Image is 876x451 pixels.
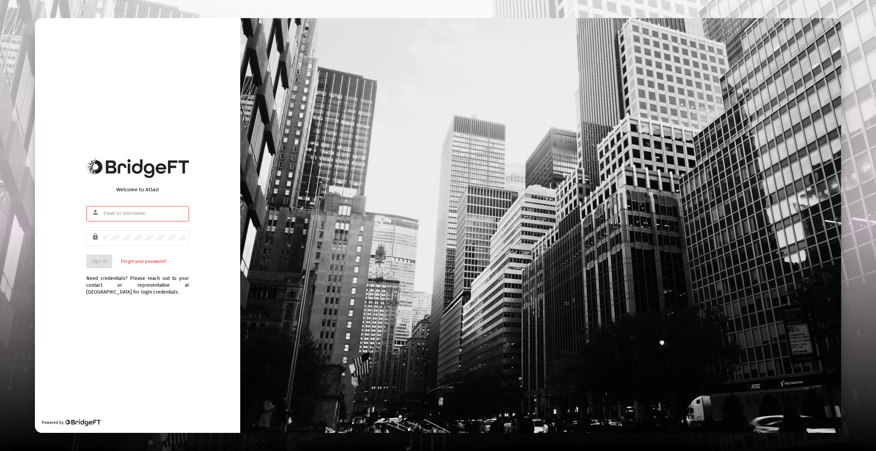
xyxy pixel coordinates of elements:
[86,268,189,296] div: Need credentials? Please reach out to your contact or representative at [GEOGRAPHIC_DATA] for log...
[86,255,112,268] button: Sign In
[86,158,189,178] img: Bridge Financial Technology Logo
[64,419,100,426] img: Bridge Financial Technology Logo
[86,186,189,193] div: Welcome to Atlas!
[92,233,100,241] mat-icon: lock
[42,419,100,426] div: Powered by
[92,258,107,264] span: Sign In
[103,211,185,216] input: Email or Username
[121,258,166,265] a: Forgot your password?
[92,208,100,217] mat-icon: person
